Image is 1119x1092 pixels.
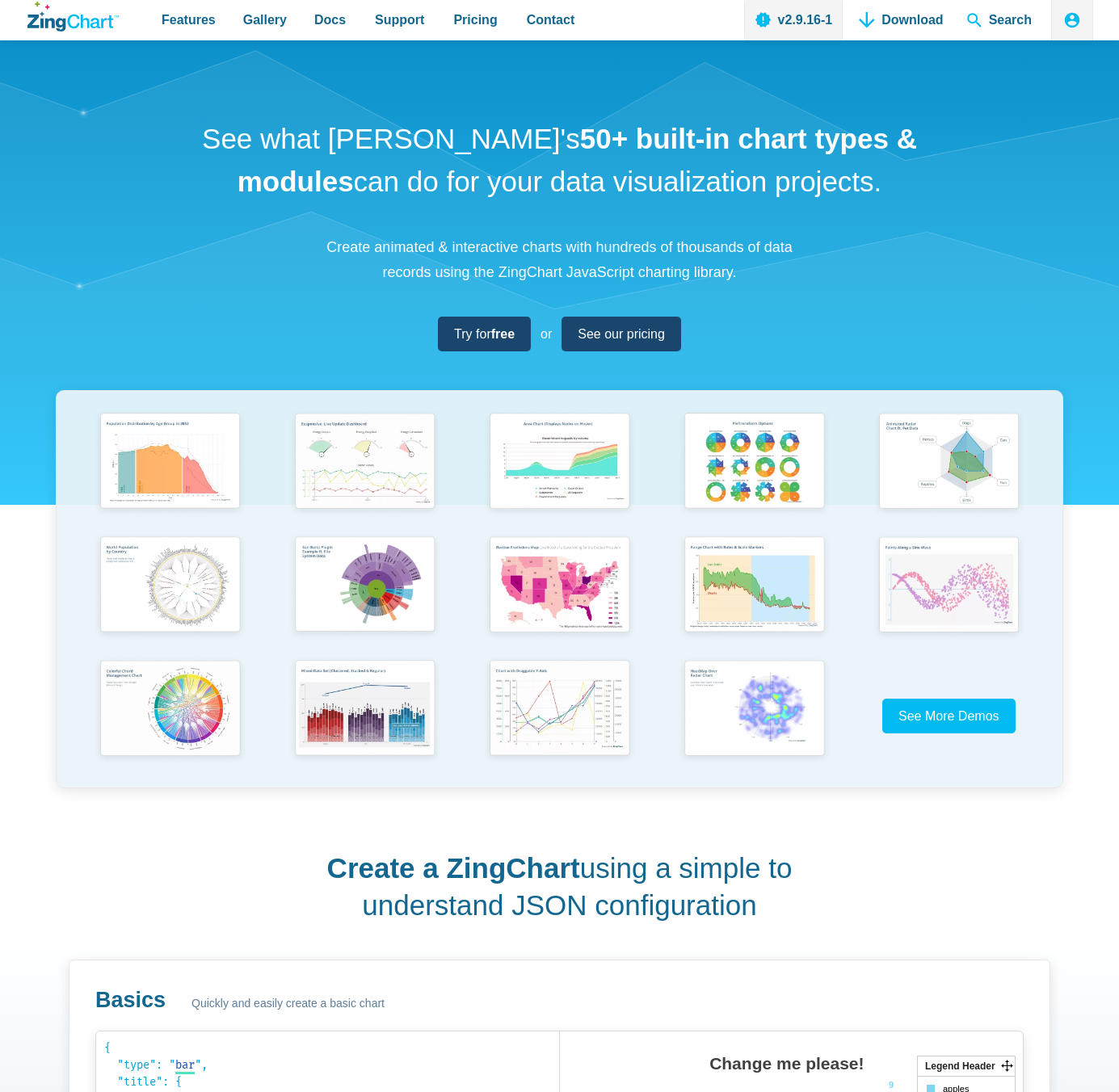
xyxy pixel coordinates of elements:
[871,407,1027,518] img: Animated Radar Chart ft. Pet Data
[871,531,1027,641] img: Points Along a Sine Wave
[657,531,852,654] a: Range Chart with Rultes & Scale Markers
[491,327,515,341] strong: free
[462,654,657,778] a: Chart with Draggable Y-Axis
[898,709,999,723] span: See More Demos
[852,531,1046,654] a: Points Along a Sine Wave
[925,1060,995,1072] tspan: Legend Header
[323,850,796,923] h2: using a simple to understand JSON configuration
[287,531,443,641] img: Sun Burst Plugin Example ft. File System Data
[676,654,832,766] img: Heatmap Over Radar Chart
[95,986,166,1014] h3: Basics
[462,531,657,654] a: Election Predictions Map
[882,699,1016,733] a: See More Demos
[676,531,832,642] img: Range Chart with Rultes & Scale Markers
[375,9,424,31] span: Support
[482,407,637,518] img: Area Chart (Displays Nodes on Hover)
[287,407,443,518] img: Responsive Live Update Dashboard
[327,852,580,884] strong: Create a ZingChart
[676,407,832,518] img: Pie Transform Options
[92,654,248,766] img: Colorful Chord Management Chart
[27,2,119,31] a: ZingChart Logo. Click to return to the homepage
[438,317,531,351] a: Try forfree
[73,531,267,654] a: World Population by Country
[453,9,497,31] span: Pricing
[482,531,637,641] img: Election Predictions Map
[852,407,1046,531] a: Animated Radar Chart ft. Pet Data
[73,654,267,778] a: Colorful Chord Management Chart
[92,407,248,518] img: Population Distribution by Age Group in 2052
[562,317,681,351] a: See our pricing
[318,235,802,284] p: Create animated & interactive charts with hundreds of thousands of data records using the ZingCha...
[196,118,923,203] h1: See what [PERSON_NAME]'s can do for your data visualization projects.
[175,1058,195,1072] span: bar
[267,654,462,778] a: Mixed Data Set (Clustered, Stacked, and Regular)
[657,407,852,531] a: Pie Transform Options
[482,654,637,766] img: Chart with Draggable Y-Axis
[267,407,462,531] a: Responsive Live Update Dashboard
[287,654,443,765] img: Mixed Data Set (Clustered, Stacked, and Regular)
[541,323,552,345] span: or
[578,323,665,345] span: See our pricing
[657,654,852,778] a: Heatmap Over Radar Chart
[73,407,267,531] a: Population Distribution by Age Group in 2052
[238,123,917,197] strong: 50+ built-in chart types & modules
[454,323,515,345] span: Try for
[243,9,287,31] span: Gallery
[162,9,216,31] span: Features
[462,407,657,531] a: Area Chart (Displays Nodes on Hover)
[527,9,575,31] span: Contact
[314,9,346,31] span: Docs
[191,994,385,1014] span: Quickly and easily create a basic chart
[92,531,248,642] img: World Population by Country
[267,531,462,654] a: Sun Burst Plugin Example ft. File System Data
